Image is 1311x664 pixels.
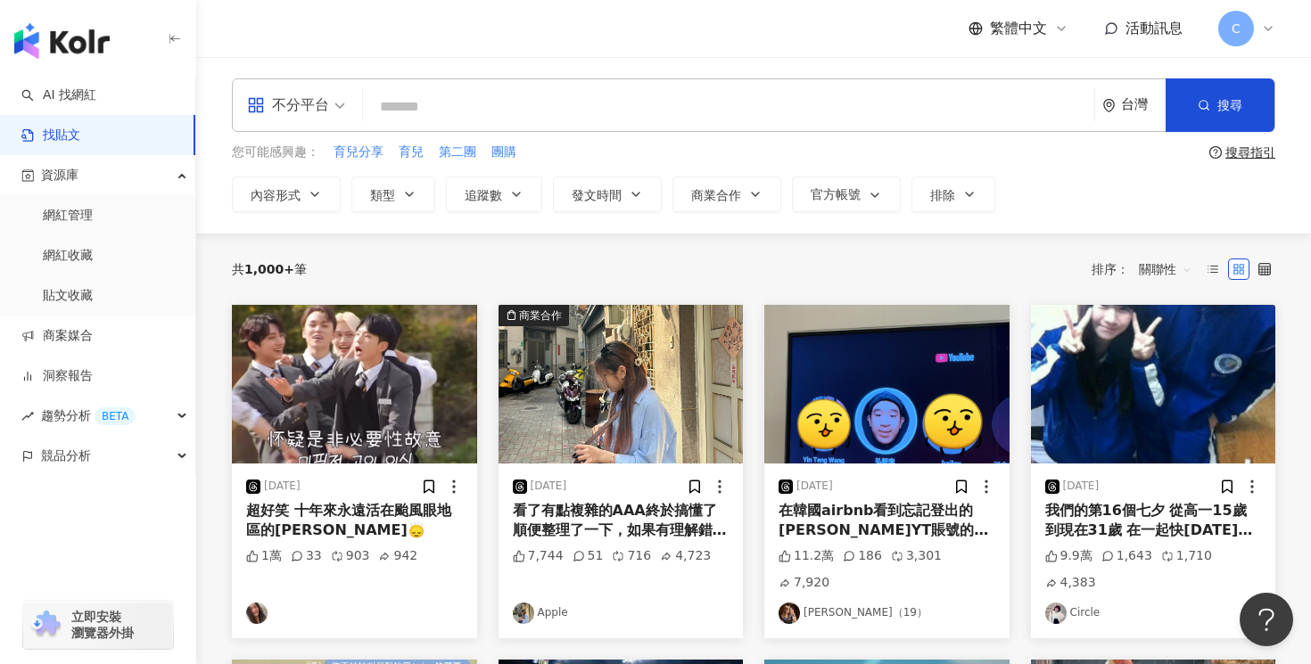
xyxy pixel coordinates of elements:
[244,262,294,276] span: 1,000+
[351,176,435,212] button: 類型
[519,307,562,324] div: 商業合作
[553,176,662,212] button: 發文時間
[572,188,622,202] span: 發文時間
[43,207,93,225] a: 網紅管理
[843,547,882,565] div: 186
[1139,255,1192,283] span: 關聯性
[23,601,173,649] a: chrome extension立即安裝 瀏覽器外掛
[246,501,463,541] div: 超好笑 十年來永遠活在颱風眼地區的[PERSON_NAME]🙂‍↕️
[1232,19,1241,38] span: C
[95,407,136,425] div: BETA
[14,23,110,59] img: logo
[21,327,93,345] a: 商案媒合
[399,143,424,161] span: 育兒
[1045,603,1067,624] img: KOL Avatar
[398,143,425,162] button: 育兒
[513,603,534,624] img: KOL Avatar
[264,479,301,494] div: [DATE]
[891,547,942,565] div: 3,301
[334,143,383,161] span: 育兒分享
[71,609,134,641] span: 立即安裝 瀏覽器外掛
[1045,547,1092,565] div: 9.9萬
[1225,145,1275,160] div: 搜尋指引
[1125,20,1183,37] span: 活動訊息
[1217,98,1242,112] span: 搜尋
[499,305,744,463] img: post-image
[246,603,463,624] a: KOL Avatar
[232,305,477,463] img: post-image
[612,547,651,565] div: 716
[247,96,265,114] span: appstore
[41,155,78,195] span: 資源庫
[247,91,329,119] div: 不分平台
[43,287,93,305] a: 貼文收藏
[1101,547,1152,565] div: 1,643
[246,603,268,624] img: KOL Avatar
[491,143,516,161] span: 團購
[491,143,517,162] button: 團購
[779,603,800,624] img: KOL Avatar
[21,86,96,104] a: searchAI 找網紅
[930,188,955,202] span: 排除
[331,547,370,565] div: 903
[439,143,476,161] span: 第二團
[513,603,730,624] a: KOL AvatarApple
[333,143,384,162] button: 育兒分享
[1121,97,1166,112] div: 台灣
[41,436,91,476] span: 競品分析
[21,410,34,422] span: rise
[573,547,604,565] div: 51
[911,176,995,212] button: 排除
[779,547,834,565] div: 11.2萬
[43,247,93,265] a: 網紅收藏
[465,188,502,202] span: 追蹤數
[1161,547,1212,565] div: 1,710
[779,603,995,624] a: KOL Avatar[PERSON_NAME]（19）
[764,305,1010,463] img: post-image
[1240,593,1293,646] iframe: Help Scout Beacon - Open
[1166,78,1274,132] button: 搜尋
[246,547,282,565] div: 1萬
[370,188,395,202] span: 類型
[513,547,564,565] div: 7,744
[251,188,301,202] span: 內容形式
[438,143,477,162] button: 第二團
[232,262,307,276] div: 共 筆
[779,574,829,592] div: 7,920
[691,188,741,202] span: 商業合作
[499,305,744,463] button: 商業合作
[531,479,567,494] div: [DATE]
[796,479,833,494] div: [DATE]
[672,176,781,212] button: 商業合作
[792,176,901,212] button: 官方帳號
[1102,99,1116,112] span: environment
[1045,501,1262,541] div: 我們的第16個七夕 從高一15歲 到現在31歲 在一起快[DATE]的時光 從我們倆個人到我們一家四口 因為你 讓我相信童話 相信愛情的美好 婚姻的美好 七夕快樂 愛你老公 繼續寫著我們的故事❤️
[378,547,417,565] div: 942
[21,367,93,385] a: 洞察報告
[232,176,341,212] button: 內容形式
[1209,146,1222,159] span: question-circle
[232,143,319,161] span: 您可能感興趣：
[779,501,995,541] div: 在韓國airbnb看到忘記登出的[PERSON_NAME]YT賬號的機率有多高？？？？ 甚至還以為是惡作劇還跑去看YT確認是不是本人哈哈哈
[1045,603,1262,624] a: KOL AvatarCircle
[29,611,63,639] img: chrome extension
[446,176,542,212] button: 追蹤數
[41,396,136,436] span: 趨勢分析
[811,187,861,201] span: 官方帳號
[291,547,322,565] div: 33
[660,547,711,565] div: 4,723
[21,127,80,144] a: 找貼文
[1063,479,1100,494] div: [DATE]
[513,501,730,541] div: 看了有點複雜的AAA終於搞懂了 順便整理了一下，如果有理解錯誤也歡迎糾正 🔹12/6（六） AAA頒獎典禮 有表演+有合作舞台+頒獎典禮 售票時間： 9/6（六） 13:00 interpark...
[990,19,1047,38] span: 繁體中文
[1092,255,1202,283] div: 排序：
[1045,574,1096,592] div: 4,383
[1031,305,1276,463] img: post-image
